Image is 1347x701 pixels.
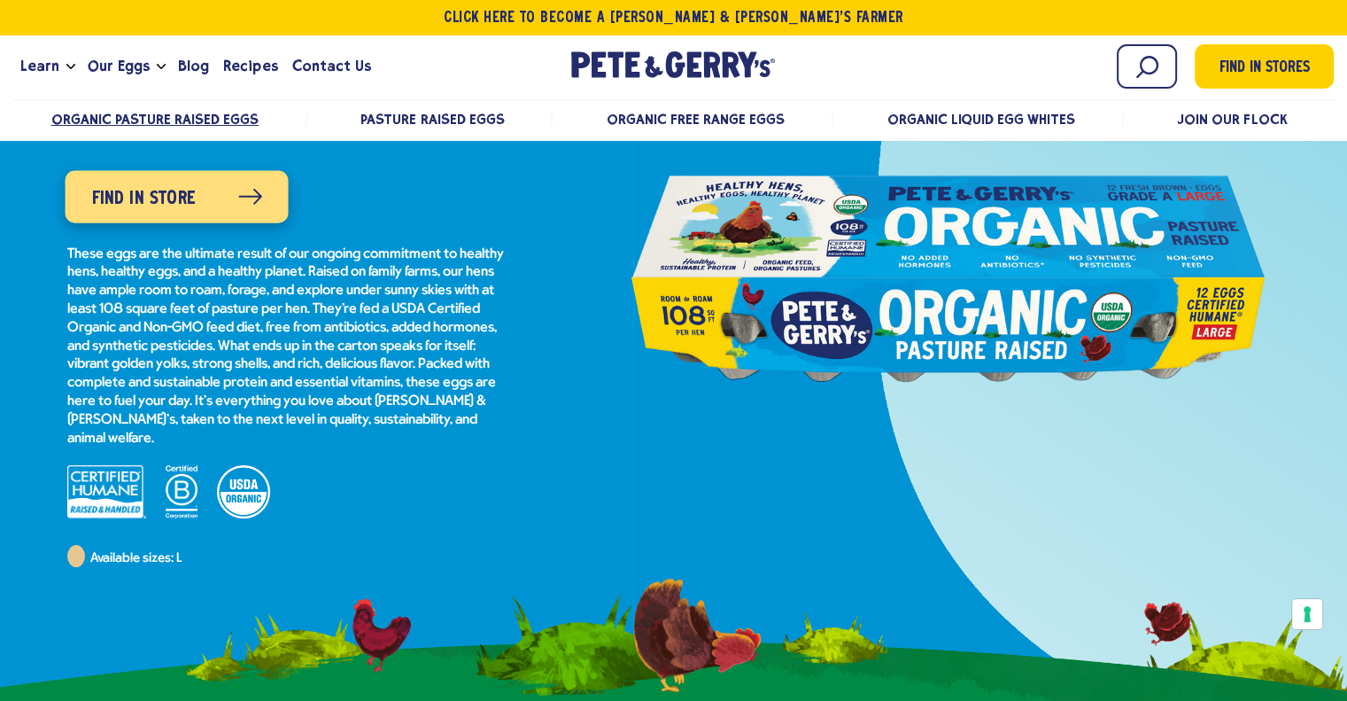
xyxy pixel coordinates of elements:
span: Blog [178,55,209,77]
a: Contact Us [285,43,378,90]
a: Learn [13,43,66,90]
a: Blog [171,43,216,90]
button: Open the dropdown menu for Our Eggs [157,64,166,70]
input: Search [1117,44,1177,89]
a: Recipes [216,43,284,90]
nav: desktop product menu [13,99,1334,137]
span: Our Eggs [88,55,150,77]
span: Recipes [223,55,277,77]
p: These eggs are the ultimate result of our ongoing commitment to healthy hens, healthy eggs, and a... [67,245,510,448]
a: Organic Free Range Eggs [607,111,785,128]
a: Organic Pasture Raised Eggs [51,111,259,128]
span: Find in Store [91,184,195,213]
a: Join Our Flock [1177,111,1287,128]
span: Find in Stores [1219,57,1310,81]
span: Available sizes: L [90,552,182,565]
a: Pasture Raised Eggs [360,111,504,128]
button: Your consent preferences for tracking technologies [1292,599,1322,629]
a: Find in Store [65,170,288,222]
a: Our Eggs [81,43,157,90]
button: Open the dropdown menu for Learn [66,64,75,70]
a: Organic Liquid Egg Whites [886,111,1075,128]
a: Find in Stores [1195,44,1334,89]
span: Learn [20,55,59,77]
span: Contact Us [292,55,371,77]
